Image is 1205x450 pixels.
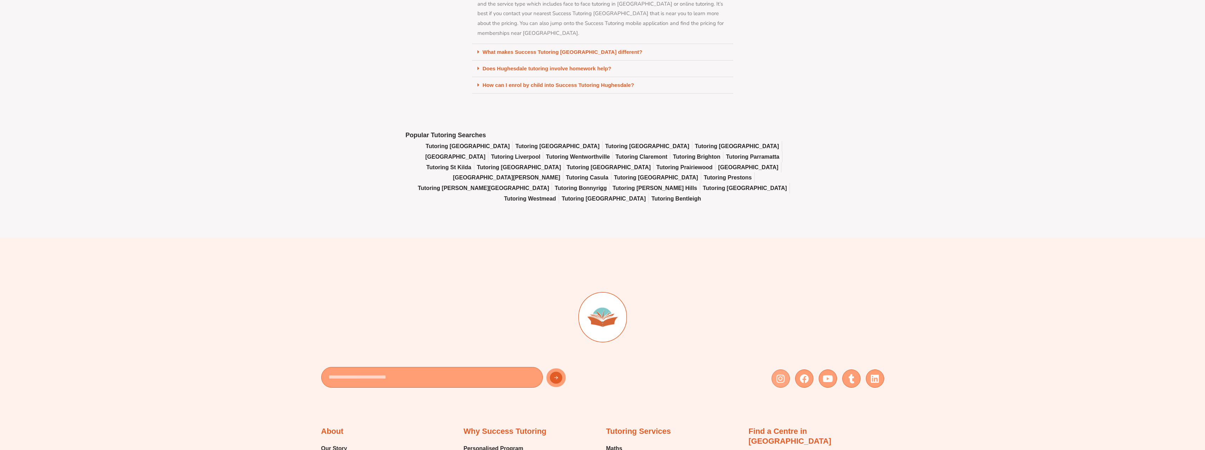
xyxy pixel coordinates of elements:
a: Tutoring Prairiewood [657,162,713,173]
div: What makes Success Tutoring [GEOGRAPHIC_DATA] different? [472,44,733,61]
a: Tutoring Wentworthville [546,152,610,162]
a: Tutoring [GEOGRAPHIC_DATA] [426,141,510,152]
a: Tutoring St Kilda [426,162,471,173]
a: Tutoring [GEOGRAPHIC_DATA] [614,172,698,183]
h2: Popular Tutoring Searches [406,131,800,139]
h2: About [321,426,344,437]
a: Tutoring Brighton [673,152,721,162]
a: Tutoring [PERSON_NAME][GEOGRAPHIC_DATA] [418,183,549,194]
a: Tutoring Parramatta [726,152,780,162]
a: [GEOGRAPHIC_DATA] [425,152,486,162]
a: Tutoring [GEOGRAPHIC_DATA] [567,162,651,173]
a: [GEOGRAPHIC_DATA] [718,162,778,173]
a: Tutoring [PERSON_NAME] Hills [613,183,697,194]
a: Tutoring Casula [566,172,608,183]
div: Does Hughesdale tutoring involve homework help? [472,61,733,77]
a: Tutoring [GEOGRAPHIC_DATA] [703,183,787,194]
div: How can I enrol by child into Success Tutoring Hughesdale? [472,77,733,94]
iframe: Chat Widget [1088,370,1205,450]
a: [GEOGRAPHIC_DATA][PERSON_NAME] [453,172,560,183]
h2: Tutoring Services [606,426,671,437]
a: Tutoring Claremont [615,152,667,162]
a: Tutoring [GEOGRAPHIC_DATA] [605,141,689,152]
a: What makes Success Tutoring [GEOGRAPHIC_DATA] different? [483,49,642,55]
a: Tutoring Westmead [504,194,556,204]
a: Tutoring Liverpool [491,152,540,162]
a: Tutoring [GEOGRAPHIC_DATA] [562,194,646,204]
a: Find a Centre in [GEOGRAPHIC_DATA] [749,427,831,446]
a: How can I enrol by child into Success Tutoring Hughesdale? [483,82,634,88]
a: Tutoring Bonnyrigg [555,183,607,194]
a: Tutoring Prestons [704,172,752,183]
a: Tutoring [GEOGRAPHIC_DATA] [477,162,561,173]
a: Tutoring [GEOGRAPHIC_DATA] [515,141,600,152]
h2: Why Success Tutoring [464,426,547,437]
a: Tutoring Bentleigh [651,194,701,204]
form: New Form [321,367,599,391]
a: Tutoring [GEOGRAPHIC_DATA] [695,141,779,152]
a: Does Hughesdale tutoring involve homework help? [483,65,611,71]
